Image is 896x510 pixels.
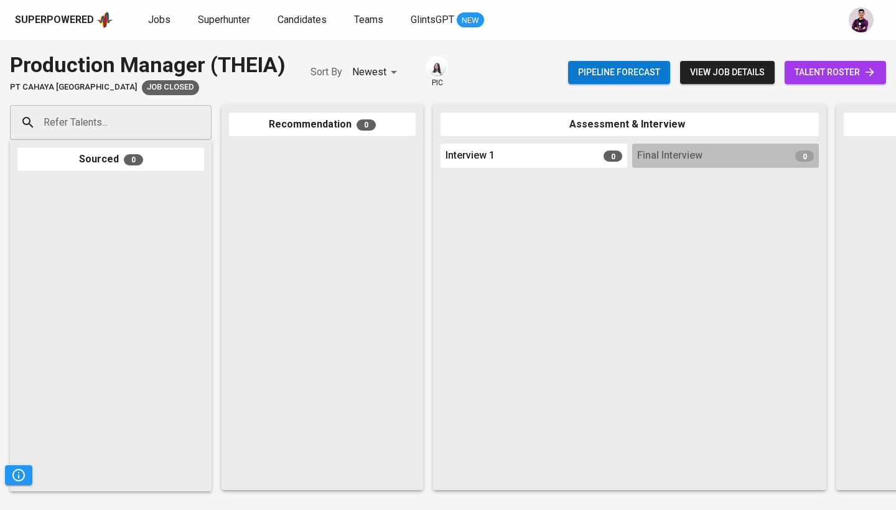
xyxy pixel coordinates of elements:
[15,13,94,27] div: Superpowered
[229,113,416,137] div: Recommendation
[278,12,329,28] a: Candidates
[142,80,199,95] div: BI Team Job Closure 10-June-2025
[427,57,447,76] img: azhley@glints.com
[96,11,113,29] img: app logo
[637,149,702,163] span: Final Interview
[357,119,376,131] span: 0
[441,113,819,137] div: Assessment & Interview
[124,154,143,165] span: 0
[205,121,207,124] button: Open
[849,7,874,32] img: erwin@glints.com
[198,12,253,28] a: Superhunter
[352,65,386,80] p: Newest
[457,14,484,27] span: NEW
[568,61,670,84] button: Pipeline forecast
[680,61,775,84] button: view job details
[578,65,660,80] span: Pipeline forecast
[310,65,342,80] p: Sort By
[785,61,886,84] a: talent roster
[354,12,386,28] a: Teams
[278,14,327,25] span: Candidates
[604,151,622,162] span: 0
[198,14,250,25] span: Superhunter
[15,11,113,29] a: Superpoweredapp logo
[10,81,137,93] span: PT Cahaya [GEOGRAPHIC_DATA]
[5,465,32,485] button: Pipeline Triggers
[795,65,876,80] span: talent roster
[446,149,495,163] span: Interview 1
[354,14,383,25] span: Teams
[426,56,448,88] div: pic
[352,61,401,84] div: Newest
[142,81,199,93] span: Job Closed
[148,12,173,28] a: Jobs
[411,12,484,28] a: GlintsGPT NEW
[690,65,765,80] span: view job details
[411,14,454,25] span: GlintsGPT
[795,151,814,162] span: 0
[148,14,170,25] span: Jobs
[17,147,204,172] div: Sourced
[10,50,286,80] div: Production Manager (THEIA)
